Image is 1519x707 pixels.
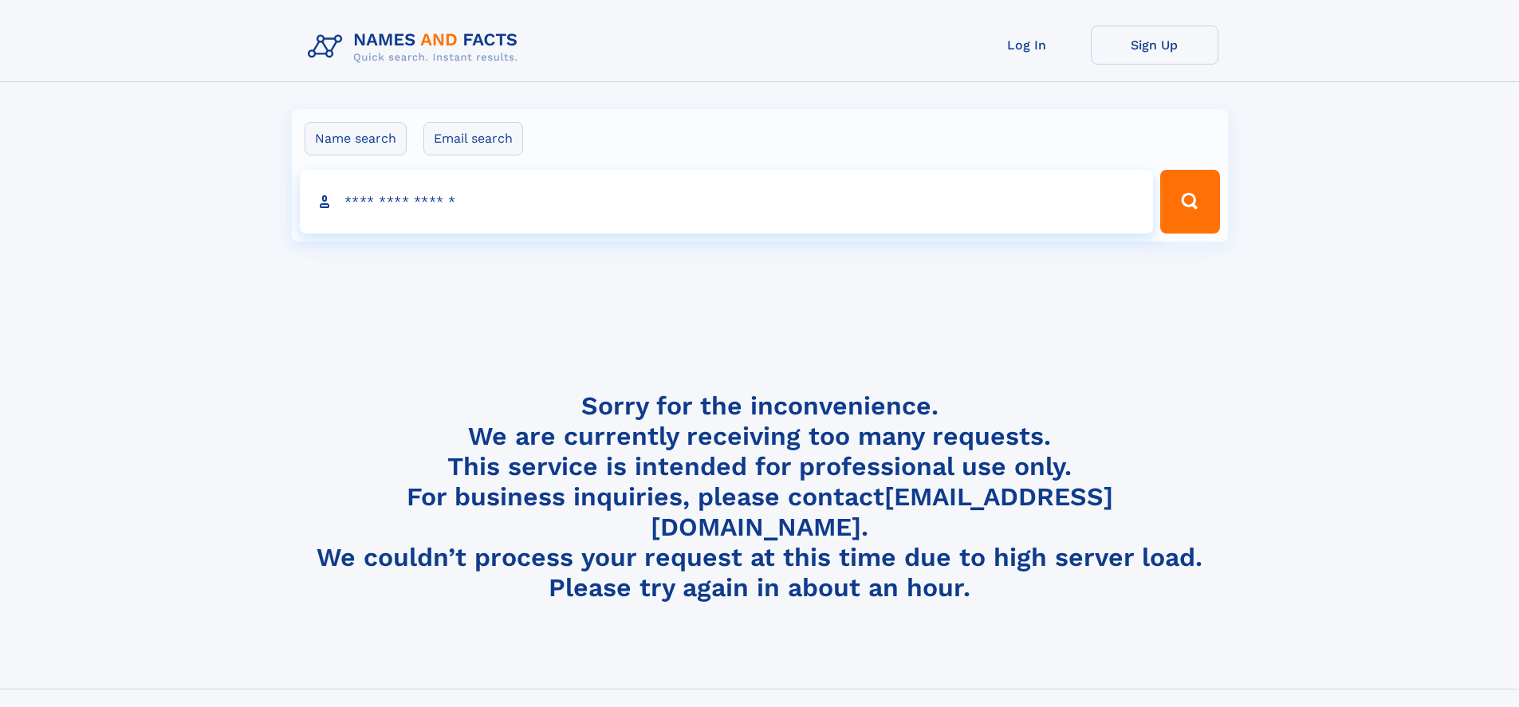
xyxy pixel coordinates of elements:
[301,391,1218,603] h4: Sorry for the inconvenience. We are currently receiving too many requests. This service is intend...
[300,170,1154,234] input: search input
[963,26,1091,65] a: Log In
[301,26,531,69] img: Logo Names and Facts
[1091,26,1218,65] a: Sign Up
[651,481,1113,542] a: [EMAIL_ADDRESS][DOMAIN_NAME]
[423,122,523,155] label: Email search
[1160,170,1219,234] button: Search Button
[305,122,407,155] label: Name search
